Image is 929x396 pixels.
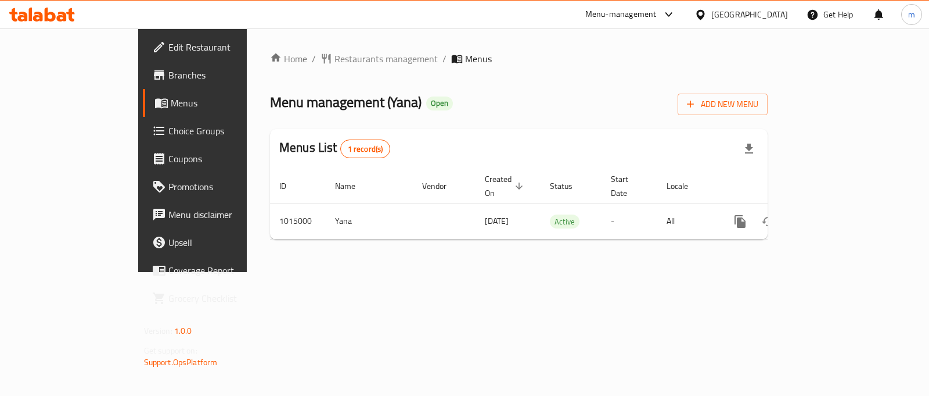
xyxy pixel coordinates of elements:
a: Promotions [143,173,293,201]
a: Upsell [143,229,293,256]
button: more [726,208,754,236]
li: / [312,52,316,66]
a: Restaurants management [321,52,438,66]
a: Menu disclaimer [143,201,293,229]
a: Branches [143,61,293,89]
span: Choice Groups [168,124,284,138]
td: 1015000 [270,204,326,239]
span: Edit Restaurant [168,40,284,54]
a: Menus [143,89,293,117]
div: [GEOGRAPHIC_DATA] [711,8,788,21]
span: Open [426,98,453,108]
a: Choice Groups [143,117,293,145]
span: Menu management ( Yana ) [270,89,422,115]
button: Add New Menu [678,94,768,115]
span: Name [335,179,370,193]
td: Yana [326,204,413,239]
button: Change Status [754,208,782,236]
a: Support.OpsPlatform [144,355,218,370]
span: 1 record(s) [341,144,390,155]
a: Coupons [143,145,293,173]
span: Restaurants management [334,52,438,66]
span: Add New Menu [687,97,758,112]
div: Total records count [340,140,391,158]
th: Actions [717,169,847,204]
nav: breadcrumb [270,52,768,66]
span: Locale [667,179,703,193]
td: All [657,204,717,239]
a: Coverage Report [143,256,293,284]
span: Version: [144,323,172,338]
span: [DATE] [485,213,509,229]
span: Active [550,215,579,229]
span: Branches [168,68,284,82]
a: Grocery Checklist [143,284,293,312]
li: / [442,52,447,66]
span: 1.0.0 [174,323,192,338]
span: Menu disclaimer [168,208,284,222]
div: Active [550,215,579,229]
span: Created On [485,172,527,200]
span: Grocery Checklist [168,291,284,305]
div: Export file [735,135,763,163]
table: enhanced table [270,169,847,240]
div: Menu-management [585,8,657,22]
td: - [602,204,657,239]
span: Get support on: [144,343,197,358]
div: Open [426,97,453,110]
span: ID [279,179,301,193]
span: Status [550,179,588,193]
span: Start Date [611,172,643,200]
span: Promotions [168,180,284,194]
h2: Menus List [279,139,390,158]
span: Vendor [422,179,462,193]
span: Upsell [168,236,284,249]
span: Coupons [168,152,284,166]
a: Edit Restaurant [143,33,293,61]
span: Menus [171,96,284,110]
span: Coverage Report [168,263,284,277]
span: m [908,8,915,21]
span: Menus [465,52,492,66]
